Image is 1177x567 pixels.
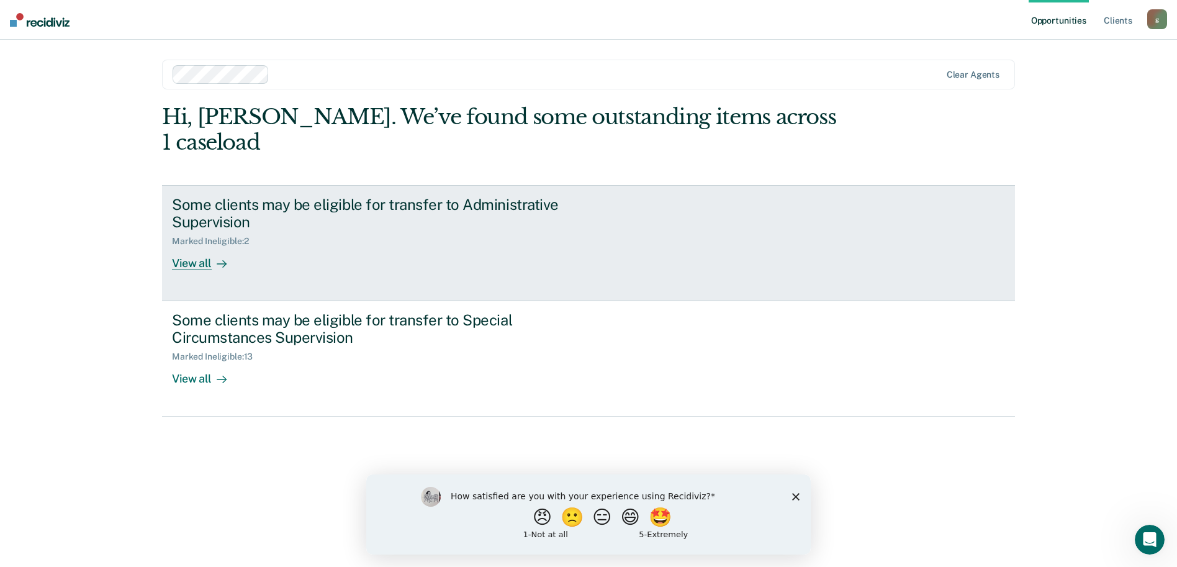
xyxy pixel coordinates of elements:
[1135,525,1165,555] iframe: Intercom live chat
[947,70,999,80] div: Clear agents
[162,301,1015,417] a: Some clients may be eligible for transfer to Special Circumstances SupervisionMarked Ineligible:1...
[172,352,263,362] div: Marked Ineligible : 13
[172,247,241,271] div: View all
[172,236,258,247] div: Marked Ineligible : 2
[1147,9,1167,29] button: g
[172,196,608,232] div: Some clients may be eligible for transfer to Administrative Supervision
[10,13,70,27] img: Recidiviz
[172,311,608,347] div: Some clients may be eligible for transfer to Special Circumstances Supervision
[162,185,1015,301] a: Some clients may be eligible for transfer to Administrative SupervisionMarked Ineligible:2View all
[162,104,844,155] div: Hi, [PERSON_NAME]. We’ve found some outstanding items across 1 caseload
[366,474,811,555] iframe: Survey by Kim from Recidiviz
[172,362,241,386] div: View all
